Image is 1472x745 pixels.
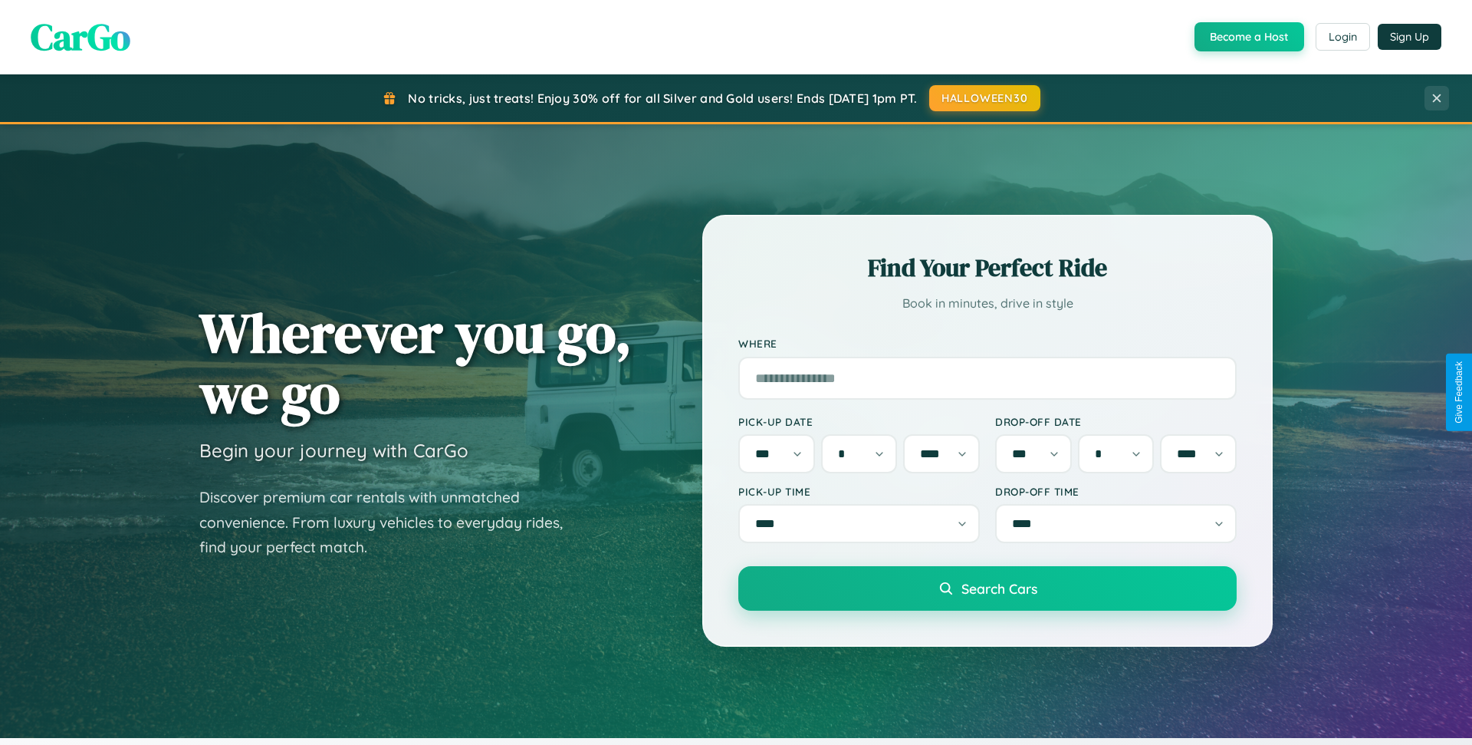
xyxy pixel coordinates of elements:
[995,485,1237,498] label: Drop-off Time
[199,302,632,424] h1: Wherever you go, we go
[929,85,1040,111] button: HALLOWEEN30
[738,485,980,498] label: Pick-up Time
[1454,361,1464,424] div: Give Feedback
[995,415,1237,428] label: Drop-off Date
[738,415,980,428] label: Pick-up Date
[738,251,1237,285] h2: Find Your Perfect Ride
[738,566,1237,611] button: Search Cars
[1378,24,1441,50] button: Sign Up
[199,485,583,560] p: Discover premium car rentals with unmatched convenience. From luxury vehicles to everyday rides, ...
[199,439,468,462] h3: Begin your journey with CarGo
[738,292,1237,315] p: Book in minutes, drive in style
[31,12,130,62] span: CarGo
[1316,23,1370,51] button: Login
[408,91,917,106] span: No tricks, just treats! Enjoy 30% off for all Silver and Gold users! Ends [DATE] 1pm PT.
[1194,22,1304,51] button: Become a Host
[738,338,1237,351] label: Where
[961,580,1037,597] span: Search Cars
